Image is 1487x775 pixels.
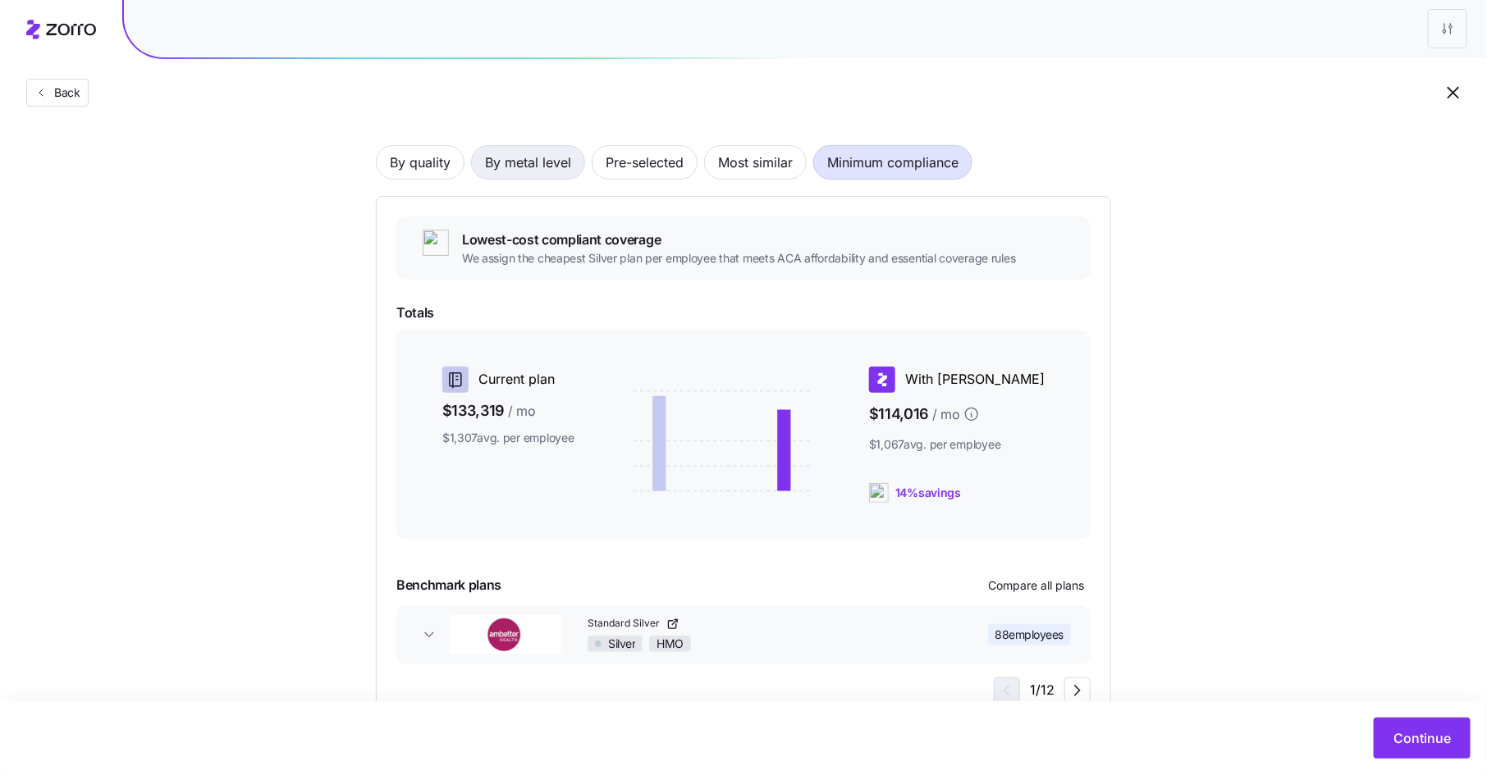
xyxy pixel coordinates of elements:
[1374,718,1471,759] button: Continue
[485,146,571,179] span: By metal level
[588,617,942,631] a: Standard Silver
[462,230,1016,250] span: Lowest-cost compliant coverage
[718,146,793,179] span: Most similar
[423,230,449,256] img: ai-icon.png
[449,615,561,654] img: Ambetter
[48,84,80,101] span: Back
[995,627,1064,643] span: 88 employees
[390,146,451,179] span: By quality
[396,575,501,595] span: Benchmark plans
[981,572,1091,599] button: Compare all plans
[26,79,89,107] button: Back
[988,577,1084,594] span: Compare all plans
[442,399,574,423] span: $133,319
[657,636,684,651] span: HMO
[588,617,663,631] span: Standard Silver
[895,485,961,501] span: 14% savings
[442,367,574,393] div: Current plan
[869,483,889,503] img: ai-icon.png
[606,146,684,179] span: Pre-selected
[932,404,960,425] span: / mo
[704,145,807,180] button: Most similar
[869,367,1045,393] div: With [PERSON_NAME]
[396,605,1091,664] button: AmbetterStandard SilverSilverHMO88employees
[827,146,959,179] span: Minimum compliance
[396,303,1091,323] span: Totals
[592,145,698,180] button: Pre-selected
[869,399,1045,430] span: $114,016
[813,145,972,180] button: Minimum compliance
[994,677,1091,704] div: 1 / 12
[608,636,635,651] span: Silver
[462,250,1016,267] span: We assign the cheapest Silver plan per employee that meets ACA affordability and essential covera...
[471,145,585,180] button: By metal level
[442,430,574,446] span: $1,307 avg. per employee
[508,401,536,422] span: / mo
[376,145,464,180] button: By quality
[869,436,1045,453] span: $1,067 avg. per employee
[1393,728,1451,748] span: Continue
